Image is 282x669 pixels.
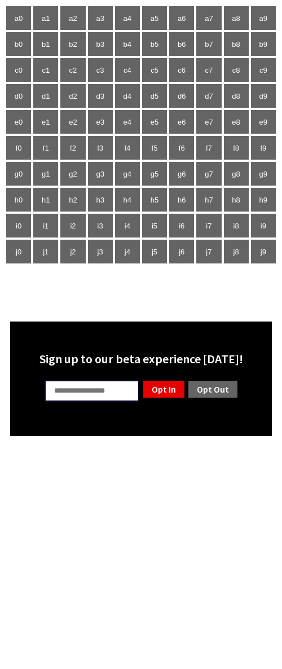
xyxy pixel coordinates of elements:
td: c5 [142,58,168,82]
td: j0 [6,239,32,264]
td: b6 [169,32,195,56]
td: a1 [33,6,59,30]
td: f8 [223,135,249,160]
td: f9 [250,135,276,160]
td: e9 [250,109,276,134]
td: c4 [114,58,140,82]
td: f0 [6,135,32,160]
td: d7 [196,83,222,108]
td: j2 [60,239,86,264]
td: c7 [196,58,222,82]
td: c8 [223,58,249,82]
td: b3 [87,32,113,56]
td: f5 [142,135,168,160]
td: i4 [114,213,140,238]
td: i1 [33,213,59,238]
td: a2 [60,6,86,30]
td: b0 [6,32,32,56]
td: j8 [223,239,249,264]
td: d8 [223,83,249,108]
td: a5 [142,6,168,30]
td: i9 [250,213,276,238]
td: d4 [114,83,140,108]
td: g6 [169,161,195,186]
td: b2 [60,32,86,56]
td: c3 [87,58,113,82]
td: c6 [169,58,195,82]
td: b7 [196,32,222,56]
td: g1 [33,161,59,186]
td: a9 [250,6,276,30]
td: d1 [33,83,59,108]
td: j1 [33,239,59,264]
td: d3 [87,83,113,108]
td: i6 [169,213,195,238]
td: a4 [114,6,140,30]
td: j6 [169,239,195,264]
td: e5 [142,109,168,134]
td: b9 [250,32,276,56]
td: h2 [60,187,86,212]
td: d9 [250,83,276,108]
td: d0 [6,83,32,108]
td: h3 [87,187,113,212]
td: e4 [114,109,140,134]
td: g9 [250,161,276,186]
td: i3 [87,213,113,238]
td: c9 [250,58,276,82]
td: j7 [196,239,222,264]
td: b8 [223,32,249,56]
div: Sign up to our beta experience [DATE]! [17,351,265,367]
td: g2 [60,161,86,186]
td: g7 [196,161,222,186]
td: h9 [250,187,276,212]
td: j9 [250,239,276,264]
td: h5 [142,187,168,212]
td: a8 [223,6,249,30]
td: f6 [169,135,195,160]
td: e6 [169,109,195,134]
td: c2 [60,58,86,82]
td: e2 [60,109,86,134]
td: h4 [114,187,140,212]
td: i2 [60,213,86,238]
td: e7 [196,109,222,134]
td: j3 [87,239,113,264]
td: j4 [114,239,140,264]
td: h7 [196,187,222,212]
td: i8 [223,213,249,238]
td: a0 [6,6,32,30]
td: f1 [33,135,59,160]
td: f2 [60,135,86,160]
td: e8 [223,109,249,134]
td: g8 [223,161,249,186]
td: j5 [142,239,168,264]
td: g3 [87,161,113,186]
td: a7 [196,6,222,30]
td: i5 [142,213,168,238]
td: f7 [196,135,222,160]
td: d5 [142,83,168,108]
td: b5 [142,32,168,56]
td: g4 [114,161,140,186]
td: g0 [6,161,32,186]
a: Opt Out [187,380,239,399]
td: b1 [33,32,59,56]
td: h6 [169,187,195,212]
td: i7 [196,213,222,238]
td: i0 [6,213,32,238]
td: b4 [114,32,140,56]
td: a6 [169,6,195,30]
td: f4 [114,135,140,160]
td: d6 [169,83,195,108]
td: g5 [142,161,168,186]
td: d2 [60,83,86,108]
td: a3 [87,6,113,30]
td: c1 [33,58,59,82]
td: h1 [33,187,59,212]
td: h0 [6,187,32,212]
td: e0 [6,109,32,134]
td: e1 [33,109,59,134]
td: c0 [6,58,32,82]
td: h8 [223,187,249,212]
